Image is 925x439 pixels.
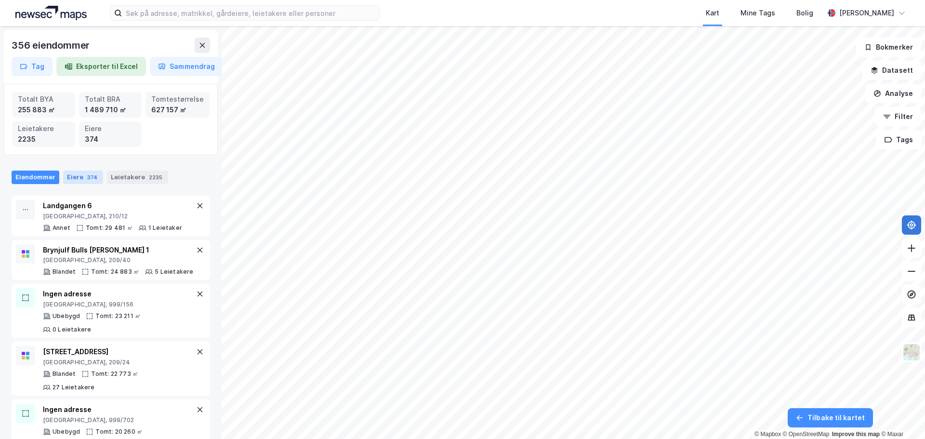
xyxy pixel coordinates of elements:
[865,84,921,103] button: Analyse
[91,370,138,378] div: Tomt: 22 773 ㎡
[86,224,133,232] div: Tomt: 29 481 ㎡
[85,94,136,105] div: Totalt BRA
[12,38,92,53] div: 356 eiendommer
[107,171,168,184] div: Leietakere
[122,6,379,20] input: Søk på adresse, matrikkel, gårdeiere, leietakere eller personer
[85,134,136,145] div: 374
[18,134,69,145] div: 2235
[43,416,194,424] div: [GEOGRAPHIC_DATA], 999/702
[85,105,136,115] div: 1 489 710 ㎡
[875,107,921,126] button: Filter
[151,105,204,115] div: 627 157 ㎡
[91,268,139,276] div: Tomt: 24 883 ㎡
[53,428,80,436] div: Ubebygd
[53,326,91,333] div: 0 Leietakere
[12,171,59,184] div: Eiendommer
[43,256,194,264] div: [GEOGRAPHIC_DATA], 209/40
[856,38,921,57] button: Bokmerker
[147,173,164,182] div: 2235
[18,105,69,115] div: 255 883 ㎡
[148,224,182,232] div: 1 Leietaker
[85,173,99,182] div: 374
[43,359,194,366] div: [GEOGRAPHIC_DATA], 209/24
[43,200,182,212] div: Landgangen 6
[56,57,146,76] button: Eksporter til Excel
[151,94,204,105] div: Tomtestørrelse
[53,312,80,320] div: Ubebygd
[902,343,921,361] img: Z
[43,244,194,256] div: Brynjulf Bulls [PERSON_NAME] 1
[43,213,182,220] div: [GEOGRAPHIC_DATA], 210/12
[53,384,95,391] div: 27 Leietakere
[862,61,921,80] button: Datasett
[706,7,719,19] div: Kart
[53,268,76,276] div: Blandet
[43,404,194,415] div: Ingen adresse
[796,7,813,19] div: Bolig
[43,288,194,300] div: Ingen adresse
[85,123,136,134] div: Eiere
[155,268,193,276] div: 5 Leietakere
[43,301,194,308] div: [GEOGRAPHIC_DATA], 999/156
[788,408,873,427] button: Tilbake til kartet
[95,428,143,436] div: Tomt: 20 260 ㎡
[754,431,781,438] a: Mapbox
[63,171,103,184] div: Eiere
[95,312,141,320] div: Tomt: 23 211 ㎡
[150,57,223,76] button: Sammendrag
[18,94,69,105] div: Totalt BYA
[740,7,775,19] div: Mine Tags
[18,123,69,134] div: Leietakere
[53,370,76,378] div: Blandet
[783,431,830,438] a: OpenStreetMap
[15,6,87,20] img: logo.a4113a55bc3d86da70a041830d287a7e.svg
[53,224,70,232] div: Annet
[876,130,921,149] button: Tags
[839,7,894,19] div: [PERSON_NAME]
[877,393,925,439] iframe: Chat Widget
[832,431,880,438] a: Improve this map
[12,57,53,76] button: Tag
[43,346,194,358] div: [STREET_ADDRESS]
